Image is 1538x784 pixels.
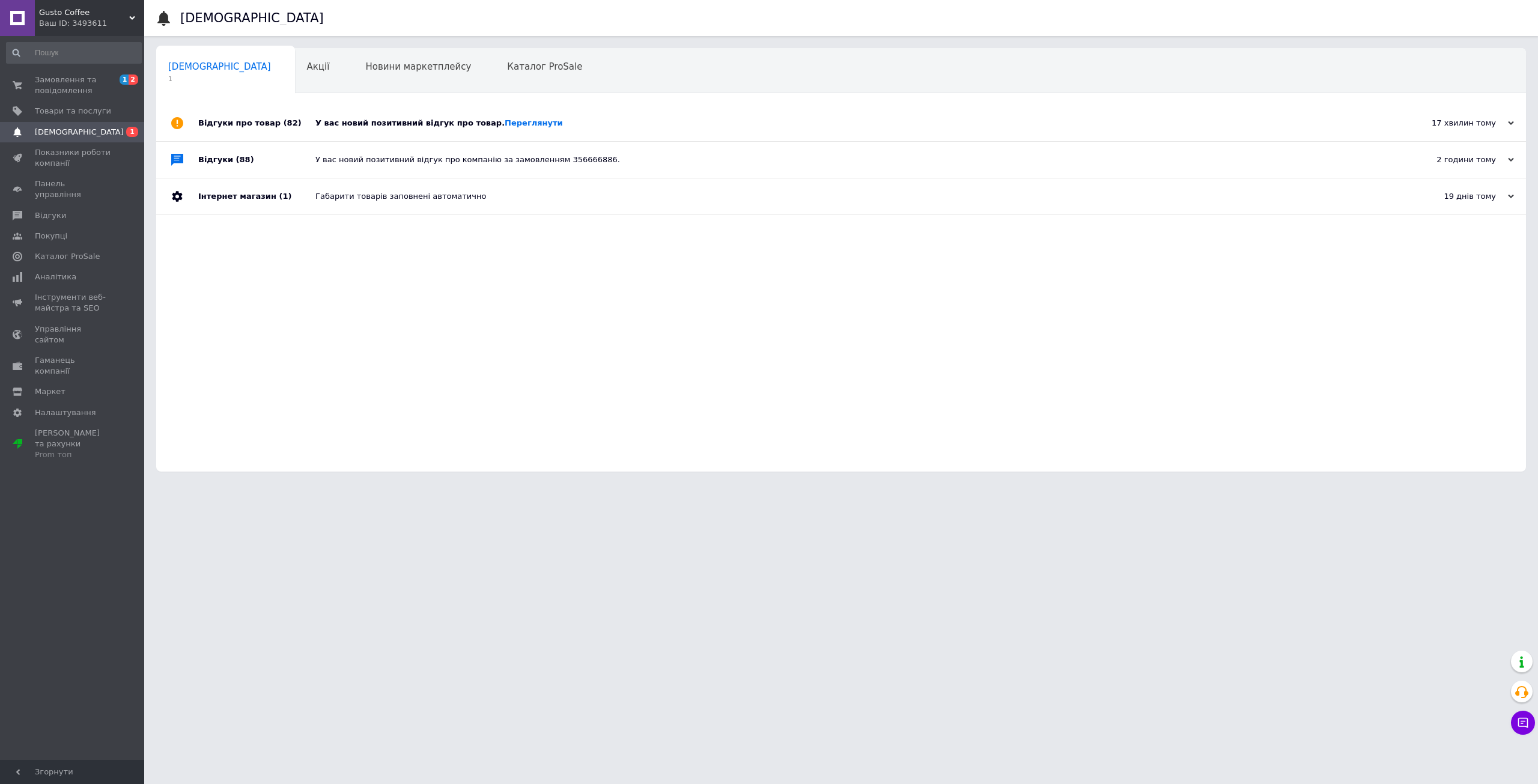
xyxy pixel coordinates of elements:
[1394,191,1514,202] div: 19 днів тому
[236,155,254,164] span: (88)
[315,118,1394,129] div: У вас новий позитивний відгук про товар.
[1394,154,1514,165] div: 2 години тому
[129,74,138,85] span: 2
[120,74,129,85] span: 1
[315,154,1394,165] div: У вас новий позитивний відгук про компанію за замовленням 356666886.
[35,106,111,117] span: Товари та послуги
[35,74,111,96] span: Замовлення та повідомлення
[39,7,129,18] span: Gusto Coffee
[126,127,138,137] span: 1
[6,42,142,64] input: Пошук
[365,61,471,72] span: Новини маркетплейсу
[35,231,67,242] span: Покупці
[35,147,111,169] span: Показники роботи компанії
[39,18,144,29] div: Ваш ID: 3493611
[35,355,111,377] span: Гаманець компанії
[35,178,111,200] span: Панель управління
[35,251,100,262] span: Каталог ProSale
[35,407,96,418] span: Налаштування
[168,74,271,84] span: 1
[198,142,315,178] div: Відгуки
[198,178,315,214] div: Інтернет магазин
[35,127,124,138] span: [DEMOGRAPHIC_DATA]
[284,118,302,127] span: (82)
[180,11,324,25] h1: [DEMOGRAPHIC_DATA]
[35,324,111,345] span: Управління сайтом
[35,272,76,282] span: Аналітика
[1394,118,1514,129] div: 17 хвилин тому
[507,61,582,72] span: Каталог ProSale
[315,191,1394,202] div: Габарити товарів заповнені автоматично
[35,210,66,221] span: Відгуки
[505,118,563,127] a: Переглянути
[35,449,111,460] div: Prom топ
[35,292,111,314] span: Інструменти веб-майстра та SEO
[168,61,271,72] span: [DEMOGRAPHIC_DATA]
[35,386,65,397] span: Маркет
[35,428,111,461] span: [PERSON_NAME] та рахунки
[1511,711,1535,735] button: Чат з покупцем
[198,105,315,141] div: Відгуки про товар
[279,192,291,201] span: (1)
[307,61,330,72] span: Акції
